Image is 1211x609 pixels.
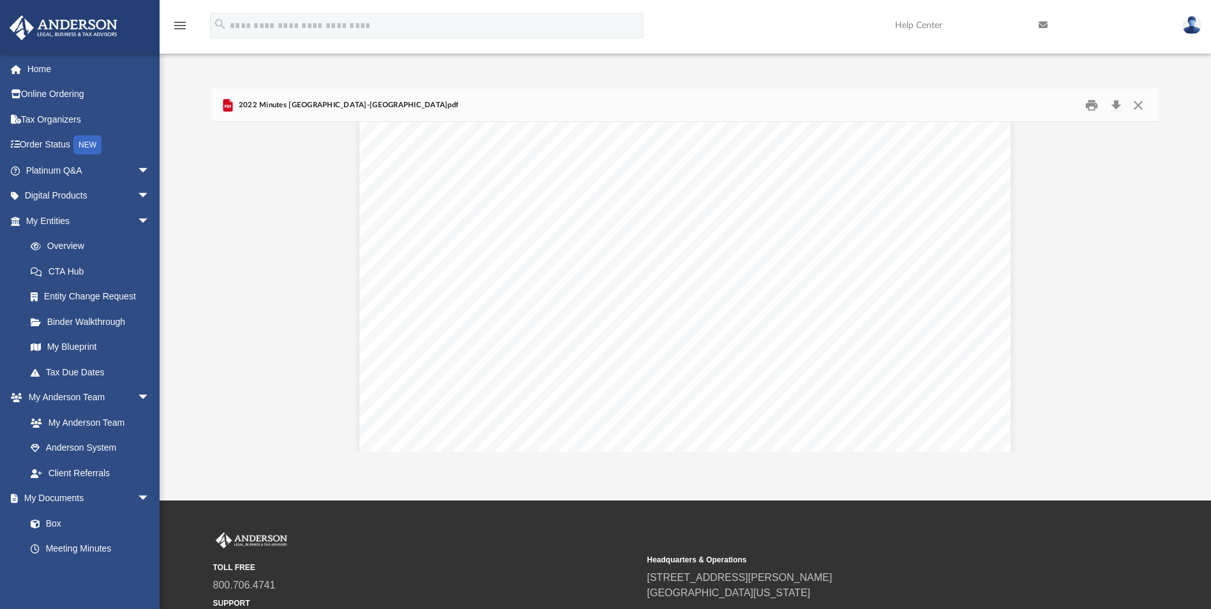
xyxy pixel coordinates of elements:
a: Overview [18,234,169,259]
div: Preview [212,89,1158,452]
a: Meeting Minutes [18,536,163,562]
a: Order StatusNEW [9,132,169,158]
div: NEW [73,135,102,154]
button: Close [1127,95,1150,115]
img: User Pic [1182,16,1201,34]
i: search [213,17,227,31]
div: Document Viewer [212,122,1158,451]
button: Print [1079,95,1104,115]
a: menu [172,24,188,33]
a: Anderson System [18,435,163,461]
div: File preview [212,122,1158,451]
span: arrow_drop_down [137,385,163,411]
a: Forms Library [18,561,156,587]
span: arrow_drop_down [137,208,163,234]
a: Entity Change Request [18,284,169,310]
a: Platinum Q&Aarrow_drop_down [9,158,169,183]
button: Download [1104,95,1127,115]
a: My Entitiesarrow_drop_down [9,208,169,234]
i: menu [172,18,188,33]
a: My Blueprint [18,335,163,360]
a: Client Referrals [18,460,163,486]
a: My Anderson Teamarrow_drop_down [9,385,163,410]
span: 2022 Minutes [GEOGRAPHIC_DATA]-[GEOGRAPHIC_DATA]pdf [236,100,458,111]
a: Binder Walkthrough [18,309,169,335]
a: [GEOGRAPHIC_DATA][US_STATE] [647,587,811,598]
a: Home [9,56,169,82]
a: Tax Due Dates [18,359,169,385]
a: My Anderson Team [18,410,156,435]
span: arrow_drop_down [137,183,163,209]
a: 800.706.4741 [213,580,276,590]
a: My Documentsarrow_drop_down [9,486,163,511]
a: Digital Productsarrow_drop_down [9,183,169,209]
small: SUPPORT [213,598,638,609]
a: Box [18,511,156,536]
a: [STREET_ADDRESS][PERSON_NAME] [647,572,832,583]
small: TOLL FREE [213,562,638,573]
span: arrow_drop_down [137,486,163,512]
span: arrow_drop_down [137,158,163,184]
a: Online Ordering [9,82,169,107]
a: Tax Organizers [9,107,169,132]
a: CTA Hub [18,259,169,284]
img: Anderson Advisors Platinum Portal [6,15,121,40]
small: Headquarters & Operations [647,554,1072,566]
img: Anderson Advisors Platinum Portal [213,532,290,549]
